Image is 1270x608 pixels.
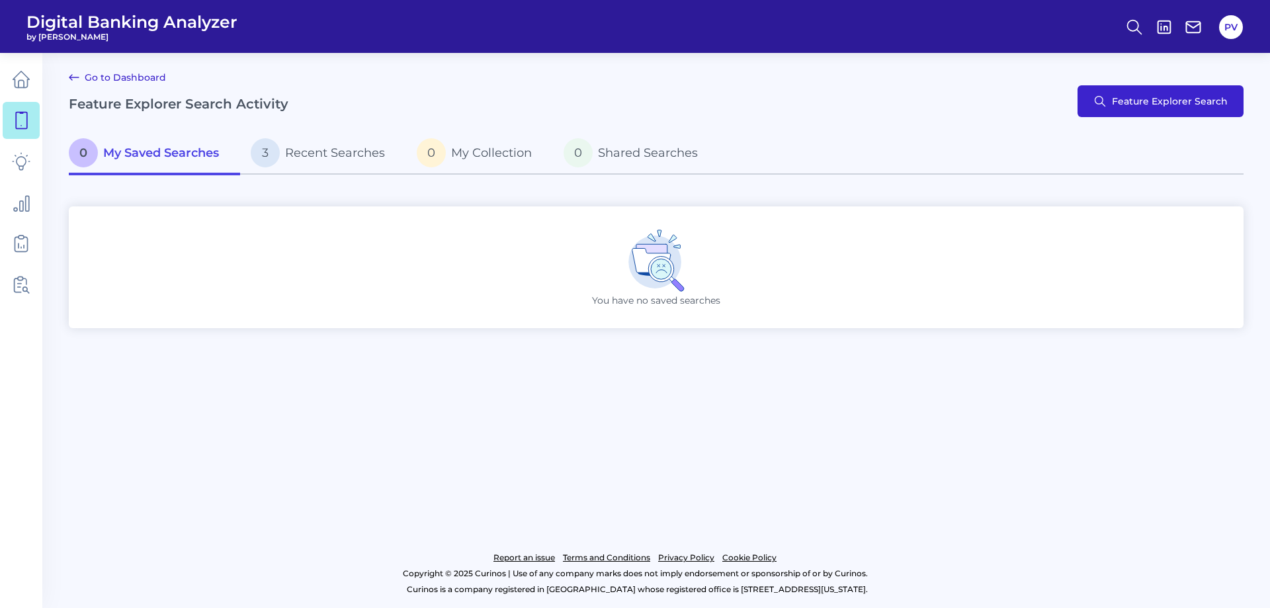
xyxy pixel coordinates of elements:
span: My Saved Searches [103,146,219,160]
a: Privacy Policy [658,550,714,566]
a: 0Shared Searches [553,133,719,175]
span: by [PERSON_NAME] [26,32,237,42]
a: Go to Dashboard [69,69,166,85]
span: Recent Searches [285,146,385,160]
div: You have no saved searches [69,206,1244,328]
span: My Collection [451,146,532,160]
span: Feature Explorer Search [1112,96,1228,107]
button: Feature Explorer Search [1078,85,1244,117]
a: 0My Collection [406,133,553,175]
a: Cookie Policy [722,550,777,566]
span: 0 [564,138,593,167]
span: Digital Banking Analyzer [26,12,237,32]
a: Terms and Conditions [563,550,650,566]
p: Curinos is a company registered in [GEOGRAPHIC_DATA] whose registered office is [STREET_ADDRESS][... [69,582,1205,597]
span: 3 [251,138,280,167]
a: 0My Saved Searches [69,133,240,175]
a: 3Recent Searches [240,133,406,175]
p: Copyright © 2025 Curinos | Use of any company marks does not imply endorsement or sponsorship of ... [65,566,1205,582]
span: 0 [69,138,98,167]
span: 0 [417,138,446,167]
h2: Feature Explorer Search Activity [69,96,288,112]
a: Report an issue [493,550,555,566]
button: PV [1219,15,1243,39]
span: Shared Searches [598,146,698,160]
